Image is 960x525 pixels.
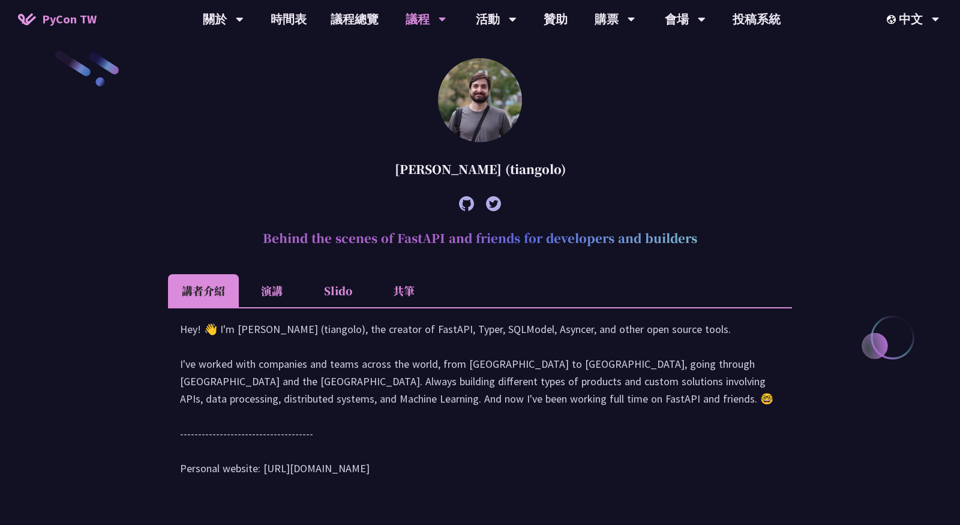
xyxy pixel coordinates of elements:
li: 演講 [239,274,305,307]
img: Sebastián Ramírez (tiangolo) [438,58,522,142]
li: Slido [305,274,371,307]
li: 講者介紹 [168,274,239,307]
h2: Behind the scenes of FastAPI and friends for developers and builders [168,220,792,256]
span: PyCon TW [42,10,97,28]
li: 共筆 [371,274,437,307]
div: Hey! 👋 I'm [PERSON_NAME] (tiangolo), the creator of FastAPI, Typer, SQLModel, Asyncer, and other ... [180,320,780,489]
a: PyCon TW [6,4,109,34]
img: Home icon of PyCon TW 2025 [18,13,36,25]
img: Locale Icon [887,15,899,24]
div: [PERSON_NAME] (tiangolo) [168,151,792,187]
